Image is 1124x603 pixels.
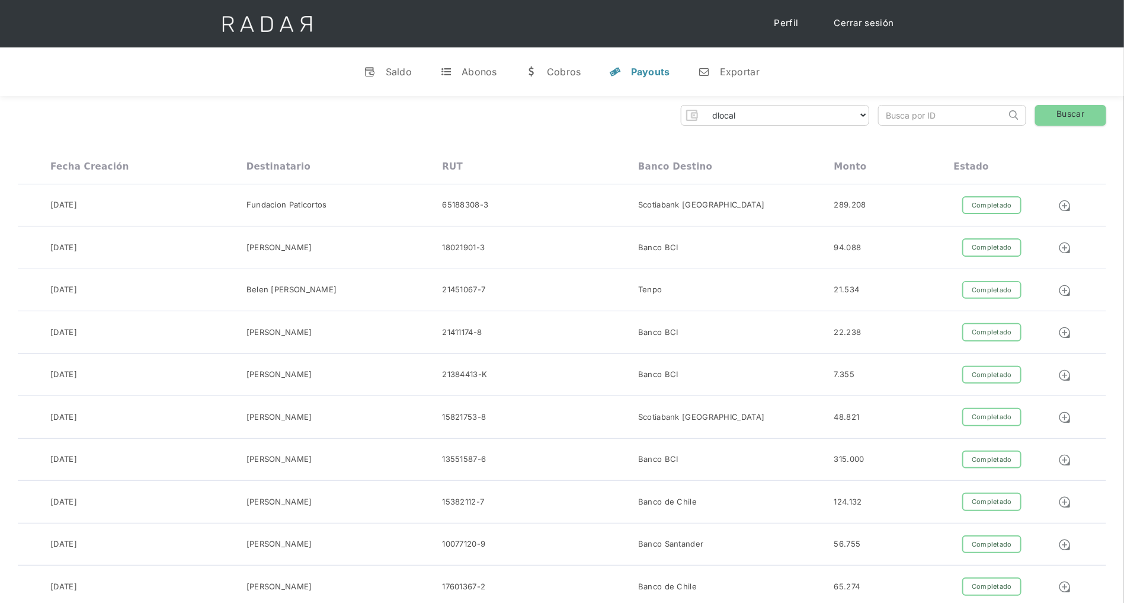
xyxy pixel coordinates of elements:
[879,106,1006,125] input: Busca por ID
[720,66,760,78] div: Exportar
[954,161,989,172] div: Estado
[246,327,312,339] div: [PERSON_NAME]
[50,327,77,339] div: [DATE]
[246,284,337,296] div: Belen [PERSON_NAME]
[246,496,312,508] div: [PERSON_NAME]
[834,581,860,593] div: 65.274
[442,496,484,508] div: 15382112-7
[442,538,485,550] div: 10077120-9
[442,411,486,423] div: 15821753-8
[246,369,312,381] div: [PERSON_NAME]
[763,12,811,35] a: Perfil
[631,66,670,78] div: Payouts
[834,369,855,381] div: 7.355
[386,66,412,78] div: Saldo
[1058,496,1071,509] img: Detalle
[638,327,678,339] div: Banco BCI
[834,284,860,296] div: 21.534
[834,327,862,339] div: 22.238
[638,496,697,508] div: Banco de Chile
[246,538,312,550] div: [PERSON_NAME]
[547,66,581,78] div: Cobros
[962,535,1021,554] div: Completado
[1058,538,1071,551] img: Detalle
[638,411,764,423] div: Scotiabank [GEOGRAPHIC_DATA]
[681,105,869,126] form: Form
[962,281,1021,299] div: Completado
[442,454,486,465] div: 13551587-6
[50,199,77,211] div: [DATE]
[962,238,1021,257] div: Completado
[638,161,712,172] div: Banco destino
[834,199,866,211] div: 289.208
[962,196,1021,215] div: Completado
[962,323,1021,342] div: Completado
[1058,369,1071,382] img: Detalle
[246,161,310,172] div: Destinatario
[442,369,487,381] div: 21384413-K
[1058,326,1071,339] img: Detalle
[246,581,312,593] div: [PERSON_NAME]
[1058,199,1071,212] img: Detalle
[1058,284,1071,297] img: Detalle
[442,327,482,339] div: 21411174-8
[50,581,77,593] div: [DATE]
[962,366,1021,384] div: Completado
[50,496,77,508] div: [DATE]
[50,411,77,423] div: [DATE]
[962,451,1021,469] div: Completado
[962,578,1021,596] div: Completado
[50,242,77,254] div: [DATE]
[526,66,537,78] div: w
[638,454,678,465] div: Banco BCI
[442,581,485,593] div: 17601367-2
[962,493,1021,511] div: Completado
[246,242,312,254] div: [PERSON_NAME]
[440,66,452,78] div: t
[50,369,77,381] div: [DATE]
[834,454,864,465] div: 315.000
[638,242,678,254] div: Banco BCI
[638,581,697,593] div: Banco de Chile
[962,408,1021,426] div: Completado
[638,199,764,211] div: Scotiabank [GEOGRAPHIC_DATA]
[246,454,312,465] div: [PERSON_NAME]
[364,66,376,78] div: v
[834,496,862,508] div: 124.132
[462,66,497,78] div: Abonos
[834,538,861,550] div: 56.755
[638,538,704,550] div: Banco Santander
[1058,411,1071,424] img: Detalle
[638,284,662,296] div: Tenpo
[834,242,862,254] div: 94.088
[442,242,485,254] div: 18021901-3
[1058,580,1071,594] img: Detalle
[442,199,488,211] div: 65188308-3
[50,284,77,296] div: [DATE]
[638,369,678,381] div: Banco BCI
[1058,454,1071,467] img: Detalle
[50,161,129,172] div: Fecha creación
[834,161,867,172] div: Monto
[822,12,906,35] a: Cerrar sesión
[834,411,860,423] div: 48.821
[50,538,77,550] div: [DATE]
[50,454,77,465] div: [DATE]
[246,411,312,423] div: [PERSON_NAME]
[246,199,327,211] div: Fundacion Paticortos
[442,161,463,172] div: RUT
[1058,241,1071,254] img: Detalle
[1035,105,1106,126] a: Buscar
[442,284,485,296] div: 21451067-7
[699,66,710,78] div: n
[610,66,622,78] div: y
